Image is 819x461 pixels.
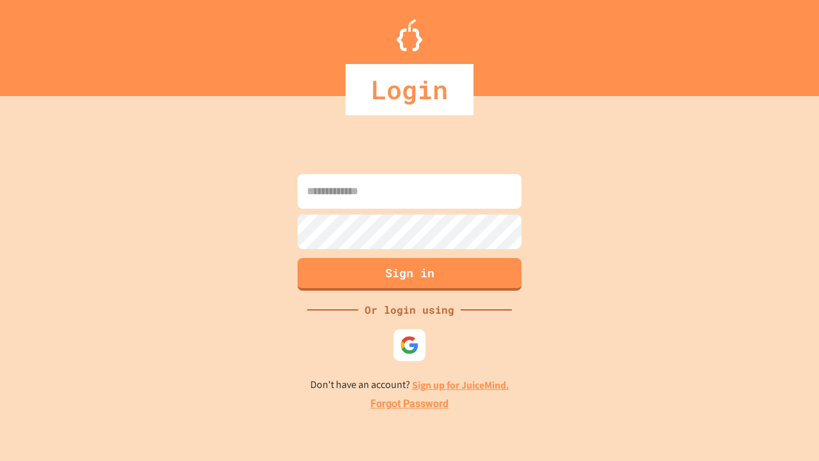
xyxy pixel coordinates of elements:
[713,354,806,408] iframe: chat widget
[310,377,509,393] p: Don't have an account?
[358,302,461,318] div: Or login using
[397,19,422,51] img: Logo.svg
[412,378,509,392] a: Sign up for JuiceMind.
[298,258,521,291] button: Sign in
[765,410,806,448] iframe: chat widget
[346,64,473,115] div: Login
[370,396,449,412] a: Forgot Password
[400,336,419,355] img: google-icon.svg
